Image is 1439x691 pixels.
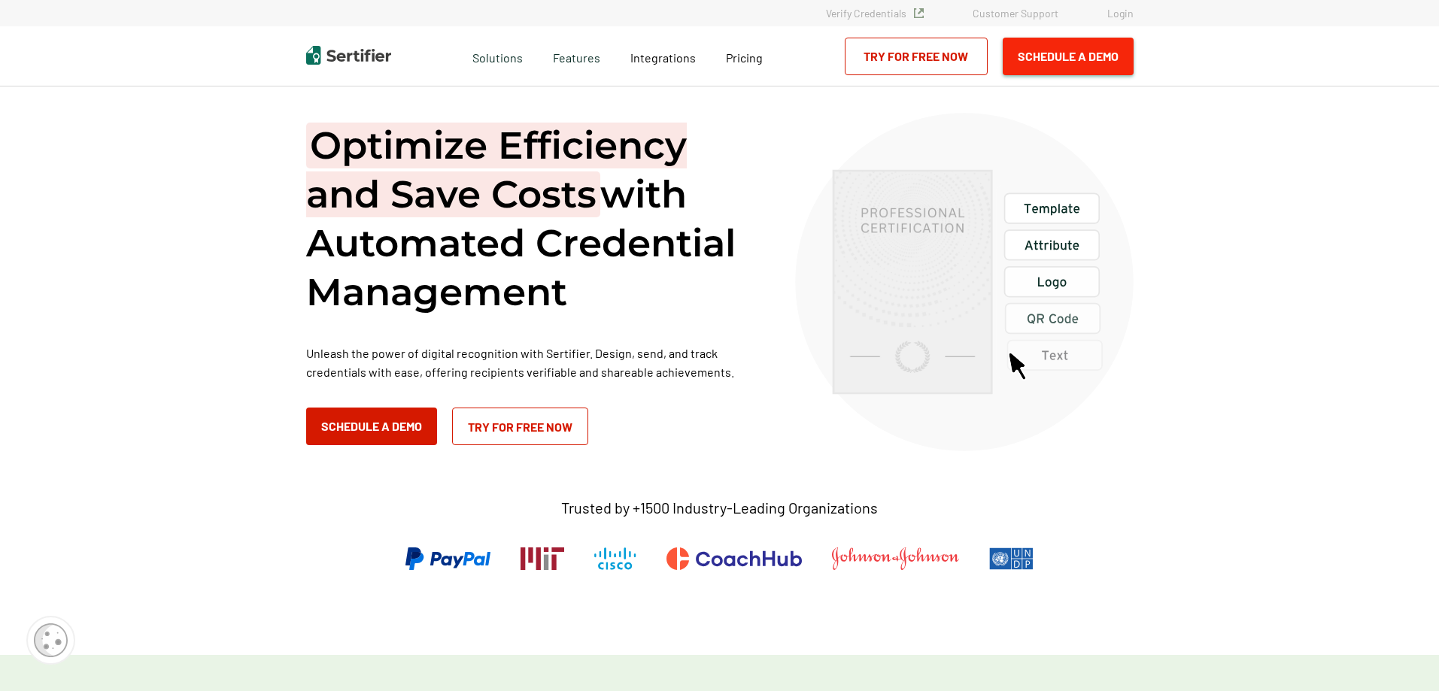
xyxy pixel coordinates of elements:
[306,46,391,65] img: Sertifier | Digital Credentialing Platform
[1024,204,1079,216] g: Template
[306,408,437,445] button: Schedule a Demo
[630,50,696,65] span: Integrations
[1364,619,1439,691] iframe: Chat Widget
[452,408,588,445] a: Try for Free Now
[826,7,924,20] a: Verify Credentials
[726,50,763,65] span: Pricing
[1003,38,1134,75] button: Schedule a Demo
[630,47,696,65] a: Integrations
[832,547,958,570] img: Johnson & Johnson
[472,47,523,65] span: Solutions
[1042,350,1067,360] g: Text
[666,547,802,570] img: CoachHub
[594,547,636,570] img: Cisco
[306,121,757,317] h1: with Automated Credential Management
[553,47,600,65] span: Features
[914,8,924,18] img: Verified
[405,547,490,570] img: PayPal
[989,547,1034,570] img: UNDP
[1107,7,1134,20] a: Login
[561,499,878,517] p: Trusted by +1500 Industry-Leading Organizations
[726,47,763,65] a: Pricing
[521,547,564,570] img: Massachusetts Institute of Technology
[973,7,1058,20] a: Customer Support
[306,344,757,381] p: Unleash the power of digital recognition with Sertifier. Design, send, and track credentials with...
[34,623,68,657] img: Cookie Popup Icon
[306,123,687,217] span: Optimize Efficiency and Save Costs
[845,38,988,75] a: Try for Free Now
